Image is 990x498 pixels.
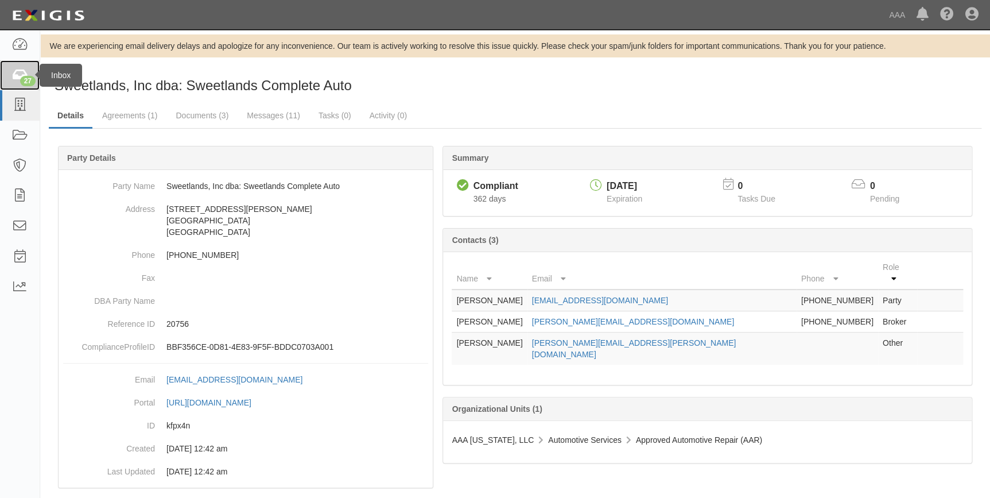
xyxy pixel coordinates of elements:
[63,175,428,198] dd: Sweetlands, Inc dba: Sweetlands Complete Auto
[167,104,237,127] a: Documents (3)
[883,3,911,26] a: AAA
[166,374,302,385] div: [EMAIL_ADDRESS][DOMAIN_NAME]
[63,312,155,330] dt: Reference ID
[607,194,642,203] span: Expiration
[797,311,878,333] td: [PHONE_NUMBER]
[63,437,428,460] dd: 03/10/2023 12:42 am
[452,404,542,414] b: Organizational Units (1)
[940,8,954,22] i: Help Center - Complianz
[55,78,352,93] span: Sweetlands, Inc dba: Sweetlands Complete Auto
[63,460,155,477] dt: Last Updated
[63,198,428,244] dd: [STREET_ADDRESS][PERSON_NAME] [GEOGRAPHIC_DATA] [GEOGRAPHIC_DATA]
[878,289,917,311] td: Party
[797,289,878,311] td: [PHONE_NUMBER]
[67,153,116,163] b: Party Details
[63,391,155,408] dt: Portal
[532,296,668,305] a: [EMAIL_ADDRESS][DOMAIN_NAME]
[63,460,428,483] dd: 03/10/2023 12:42 am
[452,153,488,163] b: Summary
[607,180,642,193] div: [DATE]
[878,311,917,333] td: Broker
[548,435,622,445] span: Automotive Services
[452,435,534,445] span: AAA [US_STATE], LLC
[737,180,789,193] p: 0
[63,414,155,431] dt: ID
[878,333,917,365] td: Other
[452,333,527,365] td: [PERSON_NAME]
[63,414,428,437] dd: kfpx4n
[63,368,155,385] dt: Email
[40,64,82,87] div: Inbox
[63,244,155,261] dt: Phone
[473,194,506,203] span: Since 08/29/2024
[166,398,264,407] a: [URL][DOMAIN_NAME]
[473,180,518,193] div: Compliant
[63,335,155,353] dt: ComplianceProfileID
[532,317,734,326] a: [PERSON_NAME][EMAIL_ADDRESS][DOMAIN_NAME]
[53,66,352,76] div: Party
[9,5,88,26] img: logo-5460c22ac91f19d4615b14bd174203de0afe785f0fc80cf4dbbc73dc1793850b.png
[63,244,428,267] dd: [PHONE_NUMBER]
[40,40,990,52] div: We are experiencing email delivery delays and apologize for any inconvenience. Our team is active...
[797,257,878,289] th: Phone
[63,198,155,215] dt: Address
[452,257,527,289] th: Name
[452,311,527,333] td: [PERSON_NAME]
[527,257,797,289] th: Email
[878,257,917,289] th: Role
[532,338,736,359] a: [PERSON_NAME][EMAIL_ADDRESS][PERSON_NAME][DOMAIN_NAME]
[49,66,507,95] div: Sweetlands, Inc dba: Sweetlands Complete Auto
[20,76,36,86] div: 27
[63,267,155,284] dt: Fax
[166,318,428,330] p: 20756
[870,180,914,193] p: 0
[636,435,762,445] span: Approved Automotive Repair (AAR)
[166,375,315,384] a: [EMAIL_ADDRESS][DOMAIN_NAME]
[452,236,498,245] b: Contacts (3)
[63,437,155,454] dt: Created
[49,104,92,129] a: Details
[166,341,428,353] p: BBF356CE-0D81-4E83-9F5F-BDDC0703A001
[310,104,360,127] a: Tasks (0)
[63,175,155,192] dt: Party Name
[737,194,775,203] span: Tasks Due
[456,180,468,192] i: Compliant
[63,289,155,307] dt: DBA Party Name
[452,289,527,311] td: [PERSON_NAME]
[870,194,899,203] span: Pending
[238,104,309,127] a: Messages (11)
[361,104,416,127] a: Activity (0)
[94,104,166,127] a: Agreements (1)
